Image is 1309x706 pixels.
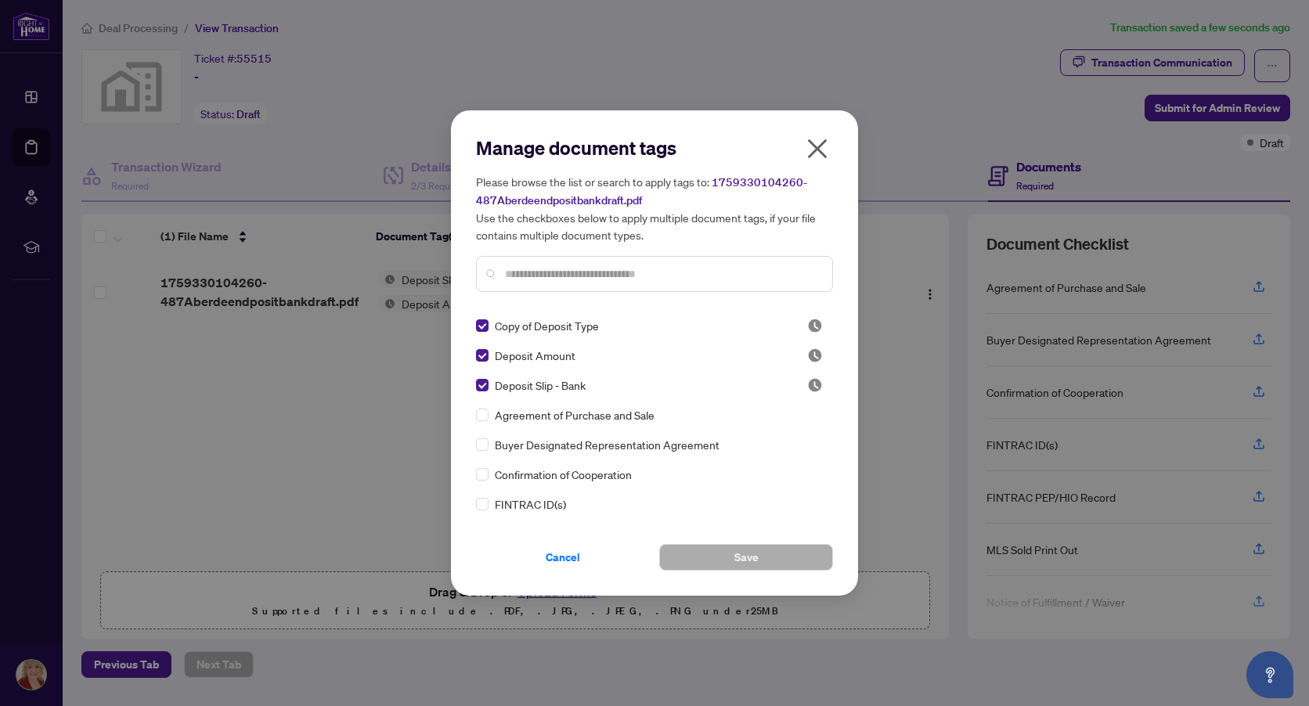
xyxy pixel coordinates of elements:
[476,135,833,160] h2: Manage document tags
[495,376,586,394] span: Deposit Slip - Bank
[1246,651,1293,698] button: Open asap
[495,406,654,423] span: Agreement of Purchase and Sale
[807,377,823,393] span: Pending Review
[476,173,833,243] h5: Please browse the list or search to apply tags to: Use the checkboxes below to apply multiple doc...
[807,348,823,363] span: Pending Review
[807,348,823,363] img: status
[807,377,823,393] img: status
[805,136,830,161] span: close
[495,436,719,453] span: Buyer Designated Representation Agreement
[476,544,650,571] button: Cancel
[659,544,833,571] button: Save
[546,545,580,570] span: Cancel
[495,317,599,334] span: Copy of Deposit Type
[807,318,823,333] span: Pending Review
[495,466,632,483] span: Confirmation of Cooperation
[495,347,575,364] span: Deposit Amount
[807,318,823,333] img: status
[495,495,566,513] span: FINTRAC ID(s)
